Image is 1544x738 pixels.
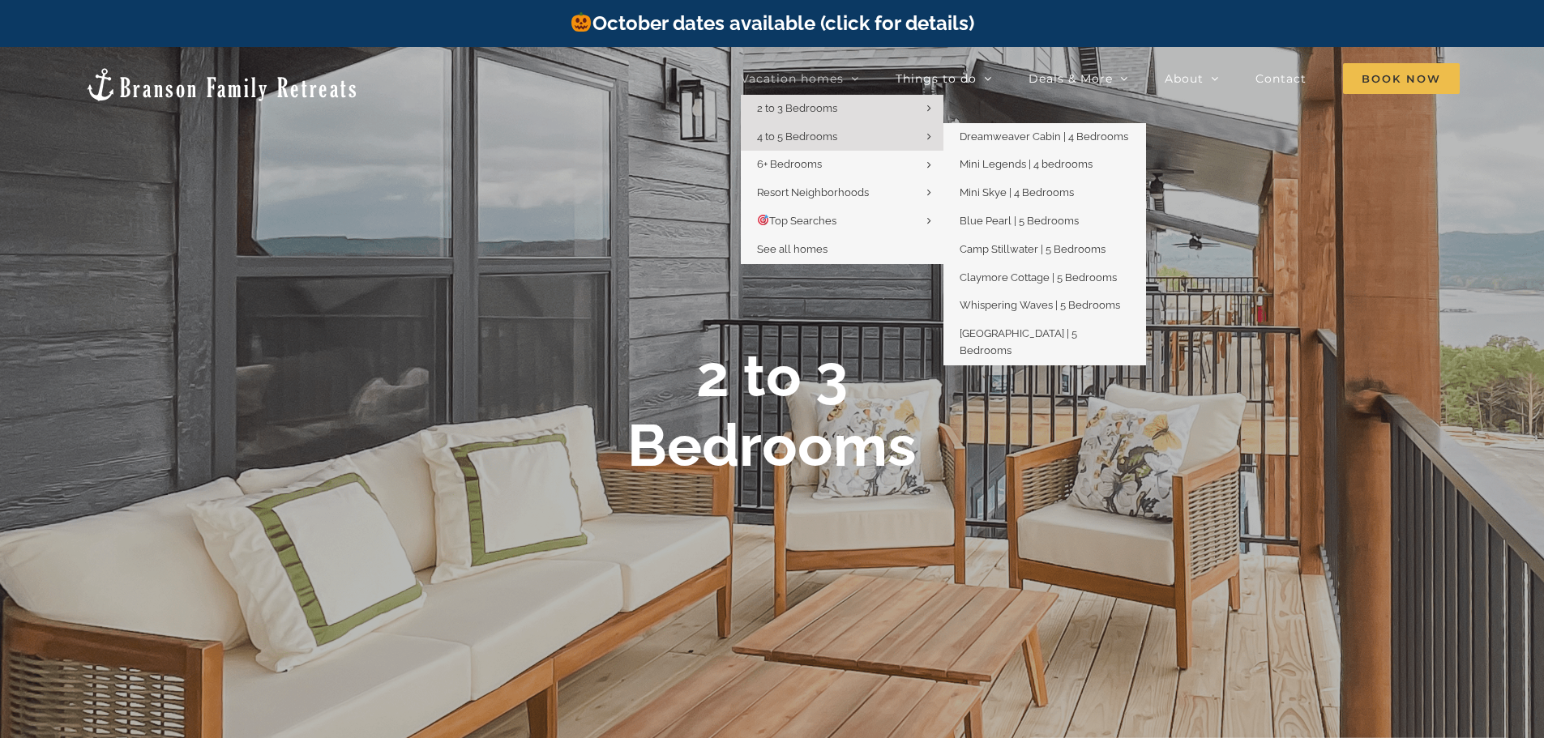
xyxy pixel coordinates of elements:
[571,12,591,32] img: 🎃
[960,271,1117,284] span: Claymore Cottage | 5 Bedrooms
[1029,73,1113,84] span: Deals & More
[943,151,1146,179] a: Mini Legends | 4 bedrooms
[1165,62,1219,95] a: About
[758,215,768,225] img: 🎯
[1343,63,1460,94] span: Book Now
[757,186,869,198] span: Resort Neighborhoods
[943,179,1146,207] a: Mini Skye | 4 Bedrooms
[741,62,1460,95] nav: Main Menu
[1255,73,1307,84] span: Contact
[943,320,1146,365] a: [GEOGRAPHIC_DATA] | 5 Bedrooms
[943,236,1146,264] a: Camp Stillwater | 5 Bedrooms
[943,207,1146,236] a: Blue Pearl | 5 Bedrooms
[896,62,992,95] a: Things to do
[741,236,943,264] a: See all homes
[1029,62,1128,95] a: Deals & More
[757,215,836,227] span: Top Searches
[896,73,977,84] span: Things to do
[84,66,359,103] img: Branson Family Retreats Logo
[943,292,1146,320] a: Whispering Waves | 5 Bedrooms
[960,158,1093,170] span: Mini Legends | 4 bedrooms
[741,95,943,123] a: 2 to 3 Bedrooms
[757,130,837,143] span: 4 to 5 Bedrooms
[757,158,822,170] span: 6+ Bedrooms
[943,123,1146,151] a: Dreamweaver Cabin | 4 Bedrooms
[627,341,917,480] b: 2 to 3 Bedrooms
[741,207,943,236] a: 🎯Top Searches
[741,123,943,151] a: 4 to 5 Bedrooms
[757,243,828,255] span: See all homes
[1165,73,1204,84] span: About
[960,243,1106,255] span: Camp Stillwater | 5 Bedrooms
[741,62,859,95] a: Vacation homes
[960,215,1079,227] span: Blue Pearl | 5 Bedrooms
[570,11,973,35] a: October dates available (click for details)
[960,327,1077,356] span: [GEOGRAPHIC_DATA] | 5 Bedrooms
[1255,62,1307,95] a: Contact
[960,186,1074,198] span: Mini Skye | 4 Bedrooms
[741,151,943,179] a: 6+ Bedrooms
[741,73,844,84] span: Vacation homes
[943,264,1146,292] a: Claymore Cottage | 5 Bedrooms
[960,130,1128,143] span: Dreamweaver Cabin | 4 Bedrooms
[960,299,1120,311] span: Whispering Waves | 5 Bedrooms
[741,179,943,207] a: Resort Neighborhoods
[757,102,837,114] span: 2 to 3 Bedrooms
[1343,62,1460,95] a: Book Now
